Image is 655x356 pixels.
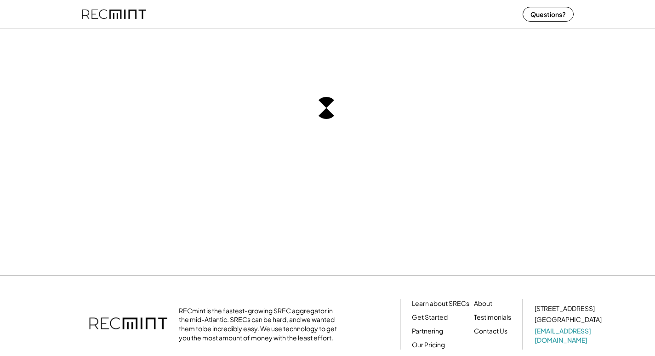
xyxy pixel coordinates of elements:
a: Get Started [412,313,448,322]
a: [EMAIL_ADDRESS][DOMAIN_NAME] [535,327,604,345]
div: [GEOGRAPHIC_DATA] [535,315,602,324]
a: About [474,299,492,308]
img: recmint-logotype%403x%20%281%29.jpeg [82,2,146,26]
button: Questions? [523,7,574,22]
div: [STREET_ADDRESS] [535,304,595,313]
a: Learn about SRECs [412,299,469,308]
div: RECmint is the fastest-growing SREC aggregator in the mid-Atlantic. SRECs can be hard, and we wan... [179,306,342,342]
img: recmint-logotype%403x.png [89,308,167,340]
a: Testimonials [474,313,511,322]
a: Our Pricing [412,340,445,350]
a: Partnering [412,327,443,336]
a: Contact Us [474,327,507,336]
